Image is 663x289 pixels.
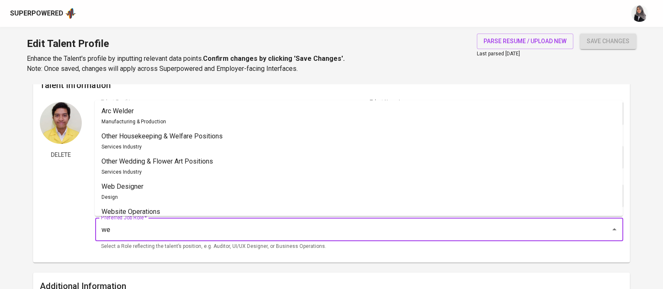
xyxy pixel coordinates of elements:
[101,194,118,200] span: Design
[484,36,567,47] span: parse resume / upload new
[101,144,142,150] span: Services Industry
[477,51,520,57] span: Last parsed [DATE]
[101,242,617,251] p: Select a Role reflecting the talent’s position, e.g. Auditor, UI/UX Designer, or Business Operati...
[10,7,76,20] a: Superpoweredapp logo
[40,102,82,144] img: Talent Profile Picture
[27,54,345,74] p: Enhance the Talent's profile by inputting relevant data points. Note: Once saved, changes will ap...
[587,36,629,47] span: save changes
[203,55,345,62] b: Confirm changes by clicking 'Save Changes'.
[101,131,223,141] p: Other Housekeeping & Welfare Positions
[40,147,82,163] button: Delete
[101,119,166,125] span: Manufacturing & Production
[40,78,623,92] h6: Talent Information
[631,5,648,22] img: sinta.windasari@glints.com
[43,150,78,160] span: Delete
[101,156,213,167] p: Other Wedding & Flower Art Positions
[101,106,166,116] p: Arc Welder
[101,207,174,217] p: Website Operations
[101,169,142,175] span: Services Industry
[477,34,573,49] button: parse resume / upload new
[10,9,63,18] div: Superpowered
[27,34,345,54] h1: Edit Talent Profile
[65,7,76,20] img: app logo
[101,182,143,192] p: Web Designer
[608,224,620,235] button: Close
[580,34,636,49] button: save changes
